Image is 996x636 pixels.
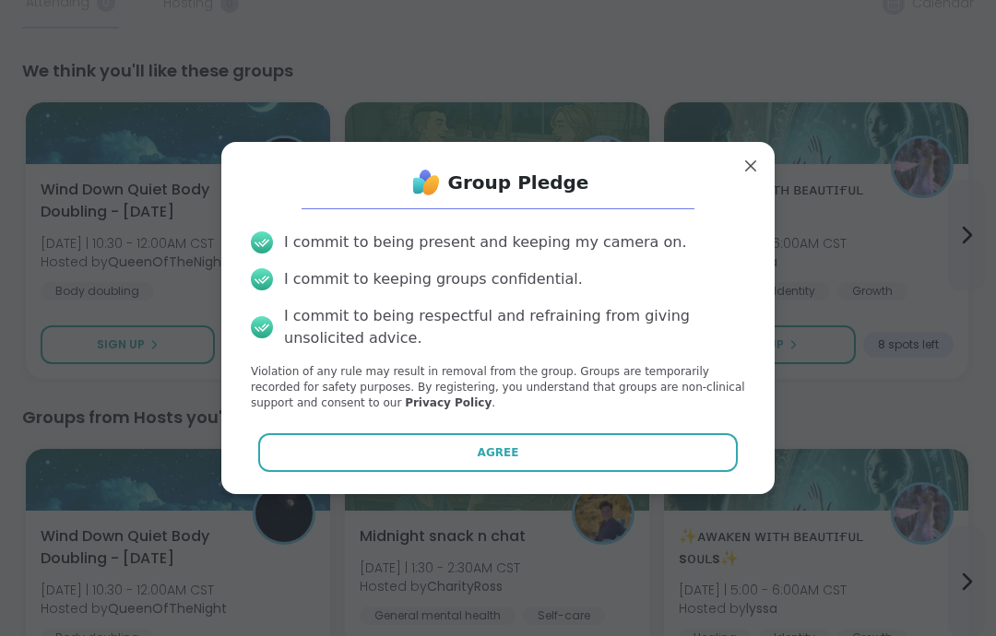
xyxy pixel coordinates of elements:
button: Agree [258,433,739,472]
div: I commit to being respectful and refraining from giving unsolicited advice. [284,305,745,349]
span: Agree [478,444,519,461]
a: Privacy Policy [405,396,492,409]
div: I commit to keeping groups confidential. [284,268,583,290]
h1: Group Pledge [448,170,589,195]
p: Violation of any rule may result in removal from the group. Groups are temporarily recorded for s... [251,364,745,410]
img: ShareWell Logo [408,164,445,201]
div: I commit to being present and keeping my camera on. [284,231,686,253]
